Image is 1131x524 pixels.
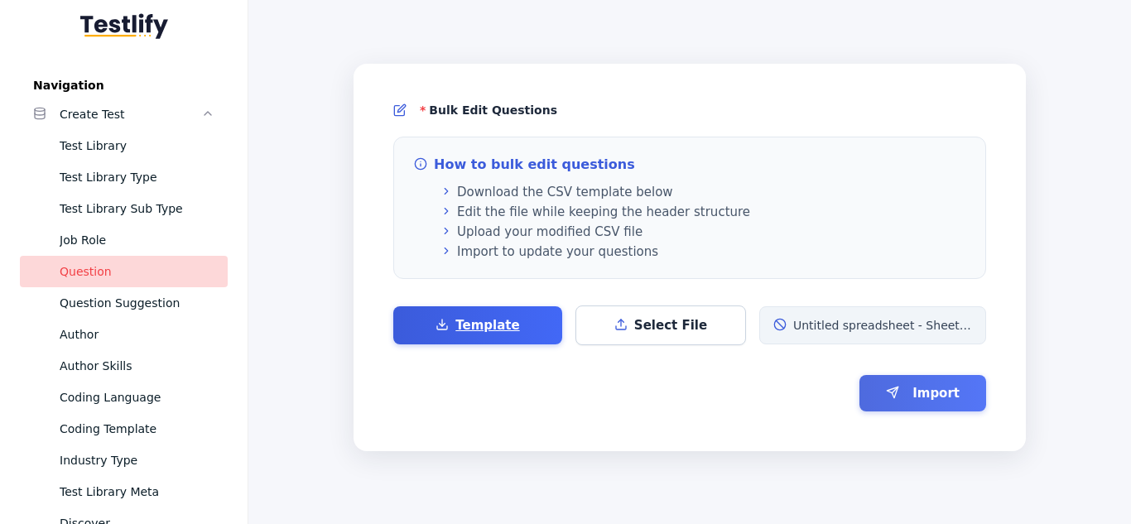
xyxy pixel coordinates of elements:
div: Industry Type [60,450,214,470]
b: Download the CSV template below [457,186,673,199]
span: Untitled spreadsheet - Sheet1.csv [793,319,972,332]
a: Question Suggestion [20,287,228,319]
div: Author Skills [60,356,214,376]
div: Test Library Meta [60,482,214,502]
a: Question [20,256,228,287]
img: Testlify - Backoffice [80,13,168,39]
div: How to bulk edit questions [434,158,635,171]
a: Test Library Meta [20,476,228,507]
label: Select File [575,305,746,345]
a: Author [20,319,228,350]
div: Question Suggestion [60,293,214,313]
b: Import to update your questions [457,246,658,258]
label: Bulk Edit Questions [420,103,557,117]
div: Create Test [60,104,201,124]
div: Job Role [60,230,214,250]
a: Coding Template [20,413,228,445]
a: Test Library Sub Type [20,193,228,224]
a: Test Library [20,130,228,161]
a: Industry Type [20,445,228,476]
a: Coding Language [20,382,228,413]
div: Coding Language [60,387,214,407]
b: Edit the file while keeping the header structure [457,206,750,219]
div: Question [60,262,214,281]
a: Test Library Type [20,161,228,193]
b: Upload your modified CSV file [457,226,643,238]
div: Test Library Type [60,167,214,187]
a: Job Role [20,224,228,256]
a: Author Skills [20,350,228,382]
label: Navigation [20,79,228,92]
div: Test Library Sub Type [60,199,214,219]
div: Author [60,324,214,344]
div: Test Library [60,136,214,156]
button: Import [859,375,986,411]
div: Coding Template [60,419,214,439]
a: Template [393,306,562,344]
